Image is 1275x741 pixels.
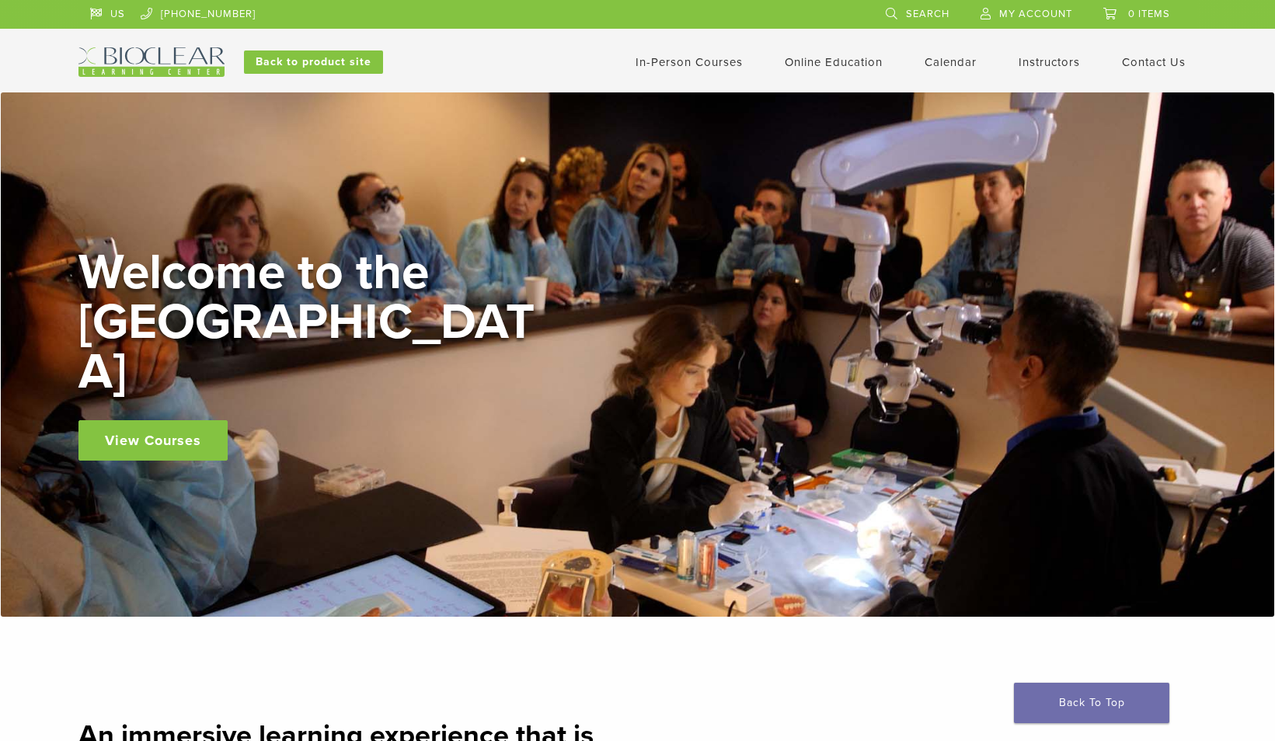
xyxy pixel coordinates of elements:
[906,8,949,20] span: Search
[925,55,977,69] a: Calendar
[244,50,383,74] a: Back to product site
[78,248,545,397] h2: Welcome to the [GEOGRAPHIC_DATA]
[1122,55,1186,69] a: Contact Us
[999,8,1072,20] span: My Account
[785,55,883,69] a: Online Education
[78,420,228,461] a: View Courses
[636,55,743,69] a: In-Person Courses
[78,47,225,77] img: Bioclear
[1014,683,1169,723] a: Back To Top
[1019,55,1080,69] a: Instructors
[1128,8,1170,20] span: 0 items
